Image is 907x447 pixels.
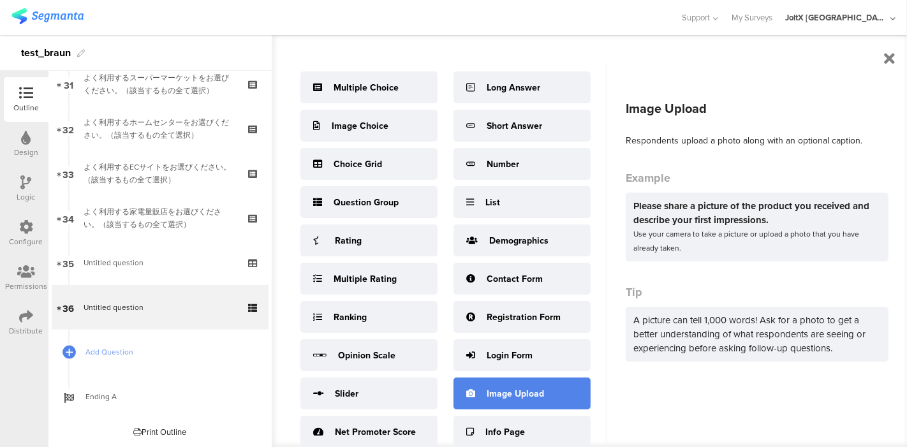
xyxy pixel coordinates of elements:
[335,387,358,400] div: Slider
[626,284,889,300] div: Tip
[633,199,881,227] div: Please share a picture of the product you received and describe your first impressions.
[487,387,544,400] div: Image Upload
[84,116,236,142] div: よく利用するホームセンターをお選びください。（該当するもの全て選択）
[21,43,71,63] div: test_braun
[14,147,38,158] div: Design
[485,196,500,209] div: List
[626,170,889,186] div: Example
[682,11,711,24] span: Support
[626,99,889,118] div: Image Upload
[626,307,889,362] div: A picture can tell 1,000 words! Ask for a photo to get a better understanding of what respondents...
[84,205,236,231] div: よく利用する家電量販店をお選びください。（該当するもの全て選択）
[633,227,881,255] div: Use your camera to take a picture or upload a photo that you have already taken.
[63,256,75,270] span: 35
[84,161,236,186] div: よく利用するECサイトをお選びください。（該当するもの全て選択）
[489,234,549,247] div: Demographics
[334,158,382,171] div: Choice Grid
[5,281,47,292] div: Permissions
[487,272,543,286] div: Contact Form
[13,102,39,114] div: Outline
[85,346,249,358] span: Add Question
[487,349,533,362] div: Login Form
[52,151,269,196] a: 33 よく利用するECサイトをお選びください。（該当するもの全て選択）
[52,106,269,151] a: 32 よく利用するホームセンターをお選びください。（該当するもの全て選択）
[334,81,399,94] div: Multiple Choice
[487,119,542,133] div: Short Answer
[487,81,540,94] div: Long Answer
[63,211,75,225] span: 34
[84,302,144,313] span: Untitled question
[334,272,397,286] div: Multiple Rating
[52,374,269,419] a: Ending A
[335,425,416,439] div: Net Promoter Score
[10,236,43,247] div: Configure
[17,191,36,203] div: Logic
[84,71,236,97] div: よく利用するスーパーマーケットをお選びください。（該当するもの全て選択）
[626,134,889,147] div: Respondents upload a photo along with an optional caption.
[334,311,367,324] div: Ranking
[63,122,75,136] span: 32
[332,119,388,133] div: Image Choice
[334,196,399,209] div: Question Group
[52,240,269,285] a: 35 Untitled question
[10,325,43,337] div: Distribute
[485,425,525,439] div: Info Page
[785,11,887,24] div: JoltX [GEOGRAPHIC_DATA]
[335,234,362,247] div: Rating
[52,285,269,330] a: 36 Untitled question
[63,166,75,180] span: 33
[487,158,519,171] div: Number
[338,349,395,362] div: Opinion Scale
[63,300,75,314] span: 36
[134,426,187,438] div: Print Outline
[64,77,73,91] span: 31
[85,390,249,403] span: Ending A
[52,196,269,240] a: 34 よく利用する家電量販店をお選びください。（該当するもの全て選択）
[487,311,561,324] div: Registration Form
[84,257,144,268] span: Untitled question
[52,62,269,106] a: 31 よく利用するスーパーマーケットをお選びください。（該当するもの全て選択）
[11,8,84,24] img: segmanta logo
